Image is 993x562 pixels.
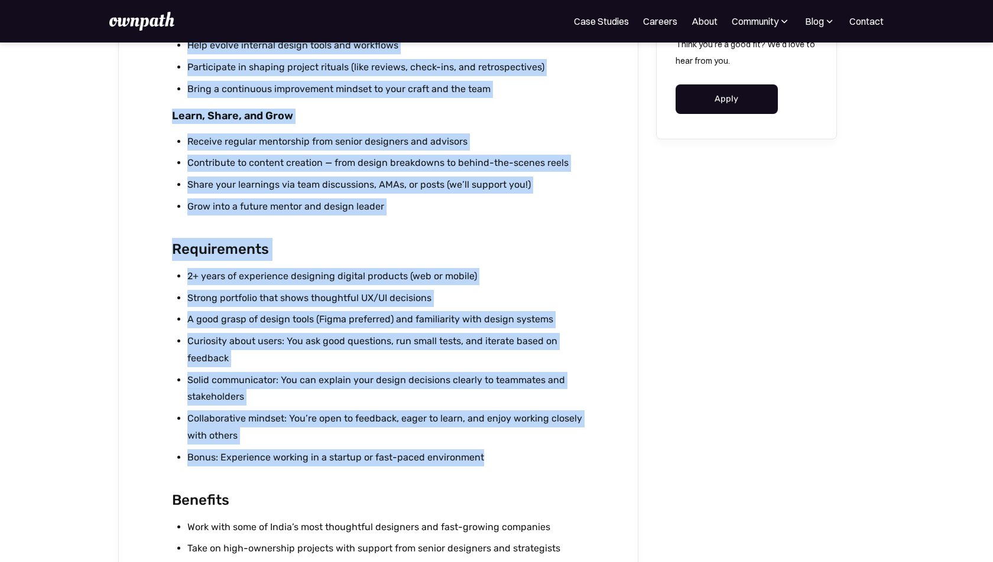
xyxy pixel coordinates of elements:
[187,177,585,194] li: Share your learnings via team discussions, AMAs, or posts (we’ll support you!)
[187,311,585,328] li: A good grasp of design tools (Figma preferred) and familiarity with design systems
[187,372,585,406] li: Solid communicator: You can explain your design decisions clearly to teammates and stakeholders
[805,14,824,28] div: Blog
[676,36,817,69] p: Think you're a good fit? We'd love to hear from you.
[187,410,585,445] li: Collaborative mindset: You’re open to feedback, eager to learn, and enjoy working closely with ot...
[187,81,585,98] li: Bring a continuous improvement mindset to your craft and the team
[172,489,585,512] h2: Benefits
[574,14,629,28] a: Case Studies
[187,37,585,54] li: Help evolve internal design tools and workflows
[172,238,585,261] h2: Requirements
[849,14,884,28] a: Contact
[187,198,585,215] li: Grow into a future mentor and design leader
[187,449,585,466] li: Bonus: Experience working in a startup or fast-paced environment
[187,133,585,151] li: Receive regular mentorship from senior designers and advisors
[187,268,585,285] li: 2+ years of experience designing digital products (web or mobile)
[643,14,677,28] a: Careers
[187,519,585,536] li: Work with some of India’s most thoughtful designers and fast-growing companies
[187,59,585,76] li: Participate in shaping project rituals (like reviews, check-ins, and retrospectives)
[187,290,585,307] li: Strong portfolio that shows thoughtful UX/UI decisions
[804,14,835,28] div: Blog
[676,84,778,114] a: Apply
[187,333,585,367] li: Curiosity about users: You ask good questions, run small tests, and iterate based on feedback
[187,540,585,557] li: Take on high-ownership projects with support from senior designers and strategists
[732,14,790,28] div: Community
[692,14,718,28] a: About
[187,155,585,172] li: Contribute to content creation — from design breakdowns to behind-the-scenes reels
[732,14,778,28] div: Community
[172,109,293,122] strong: Learn, Share, and Grow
